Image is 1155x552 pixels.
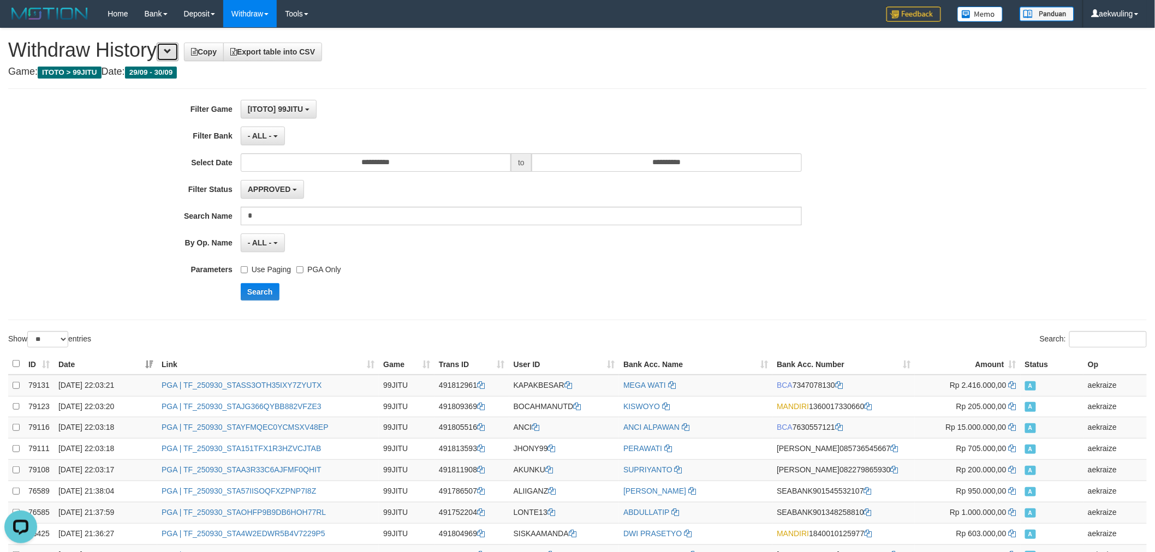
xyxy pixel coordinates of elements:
label: Search: [1040,331,1147,347]
th: Bank Acc. Name: activate to sort column ascending [619,353,772,375]
span: Approved - Marked by aekraize [1025,445,1036,454]
span: Approved - Marked by aekraize [1025,530,1036,539]
td: 79131 [24,375,54,396]
td: 491786507 [434,481,509,502]
input: Search: [1069,331,1147,347]
td: aekraize [1083,481,1147,502]
span: SEABANK [777,508,813,517]
a: Export table into CSV [223,43,322,61]
a: KISWOYO [623,402,660,411]
a: PGA | TF_250930_STAA3R33C6AJFMF0QHIT [162,465,322,474]
span: Rp 15.000.000,00 [945,423,1006,431]
th: Trans ID: activate to sort column ascending [434,353,509,375]
label: Show entries [8,331,91,347]
span: Approved - Marked by aekraize [1025,508,1036,518]
img: Feedback.jpg [886,7,941,22]
a: ANCI ALPAWAN [623,423,680,431]
input: PGA Only [296,266,303,273]
img: panduan.png [1020,7,1074,21]
a: PGA | TF_250930_STA151TFX1R3HZVCJTAB [162,444,321,453]
span: Approved - Marked by aekraize [1025,402,1036,411]
span: SEABANK [777,487,813,495]
td: 99JITU [379,439,434,460]
td: 491809369 [434,396,509,417]
a: PGA | TF_250930_STA57IISOQFXZPNP7I8Z [162,487,316,495]
td: 901348258810 [772,502,915,523]
th: User ID: activate to sort column ascending [509,353,620,375]
a: PGA | TF_250930_STAOHFP9B9DB6HOH77RL [162,508,326,517]
td: 99JITU [379,417,434,439]
a: PGA | TF_250930_STAYFMQEC0YCMSXV48EP [162,423,329,431]
td: 082279865930 [772,460,915,481]
td: 491812961 [434,375,509,396]
button: Open LiveChat chat widget [4,4,37,37]
span: Rp 950.000,00 [956,487,1007,495]
a: ABDULLATIP [623,508,669,517]
td: 76585 [24,502,54,523]
td: 99JITU [379,523,434,544]
span: - ALL - [248,238,272,247]
td: 491811908 [434,460,509,481]
button: Search [241,283,279,301]
label: Use Paging [241,260,291,275]
td: [DATE] 22:03:18 [54,417,157,439]
span: MANDIRI [777,402,809,411]
span: [PERSON_NAME] [777,465,840,474]
span: Copy [191,47,217,56]
td: aekraize [1083,523,1147,544]
span: Rp 705.000,00 [956,444,1007,453]
th: Game: activate to sort column ascending [379,353,434,375]
td: 99JITU [379,375,434,396]
span: APPROVED [248,185,291,194]
span: to [511,153,532,172]
td: KAPAKBESAR [509,375,620,396]
td: [DATE] 21:38:04 [54,481,157,502]
td: 491752204 [434,502,509,523]
td: 99JITU [379,502,434,523]
td: 491805516 [434,417,509,439]
td: 085736545667 [772,439,915,460]
select: Showentries [27,331,68,347]
td: LONTE13 [509,502,620,523]
td: BOCAHMANUTD [509,396,620,417]
td: aekraize [1083,502,1147,523]
a: MEGA WATI [623,381,666,389]
img: MOTION_logo.png [8,5,91,22]
td: JHONY99 [509,439,620,460]
label: PGA Only [296,260,341,275]
td: SISKAAMANDA [509,523,620,544]
td: 79123 [24,396,54,417]
a: Copy [184,43,224,61]
td: 1360017330660 [772,396,915,417]
th: Op [1083,353,1147,375]
a: PGA | TF_250930_STA4W2EDWR5B4V7229P5 [162,529,325,538]
span: Approved - Marked by aekraize [1025,423,1036,433]
td: aekraize [1083,417,1147,439]
td: 7347078130 [772,375,915,396]
button: APPROVED [241,180,304,199]
td: 79111 [24,439,54,460]
span: [ITOTO] 99JITU [248,105,303,113]
button: - ALL - [241,127,285,145]
span: MANDIRI [777,529,809,538]
td: 491813593 [434,439,509,460]
td: aekraize [1083,439,1147,460]
a: PGA | TF_250930_STAJG366QYBB882VFZE3 [162,402,322,411]
th: ID: activate to sort column ascending [24,353,54,375]
td: 79116 [24,417,54,439]
td: [DATE] 22:03:20 [54,396,157,417]
span: BCA [777,423,793,431]
span: ITOTO > 99JITU [38,67,102,79]
span: Rp 205.000,00 [956,402,1007,411]
span: [PERSON_NAME] [777,444,840,453]
td: [DATE] 21:36:27 [54,523,157,544]
span: Rp 1.000.000,00 [950,508,1007,517]
td: [DATE] 22:03:18 [54,439,157,460]
span: Approved - Marked by aekraize [1025,487,1036,496]
td: AKUNKU [509,460,620,481]
a: PGA | TF_250930_STASS3OTH35IXY7ZYUTX [162,381,322,389]
td: 99JITU [379,481,434,502]
td: 99JITU [379,396,434,417]
span: BCA [777,381,793,389]
td: aekraize [1083,396,1147,417]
